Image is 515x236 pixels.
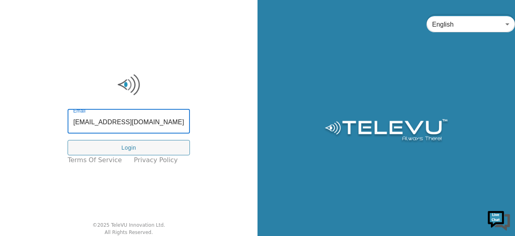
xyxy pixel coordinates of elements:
div: English [426,13,515,36]
button: Login [68,140,190,156]
img: Logo [323,119,449,143]
a: Privacy Policy [134,155,178,165]
img: Chat Widget [487,208,511,232]
a: Terms of Service [68,155,122,165]
div: All Rights Reserved. [105,229,153,236]
div: © 2025 TeleVU Innovation Ltd. [93,221,165,229]
img: Logo [68,73,190,97]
